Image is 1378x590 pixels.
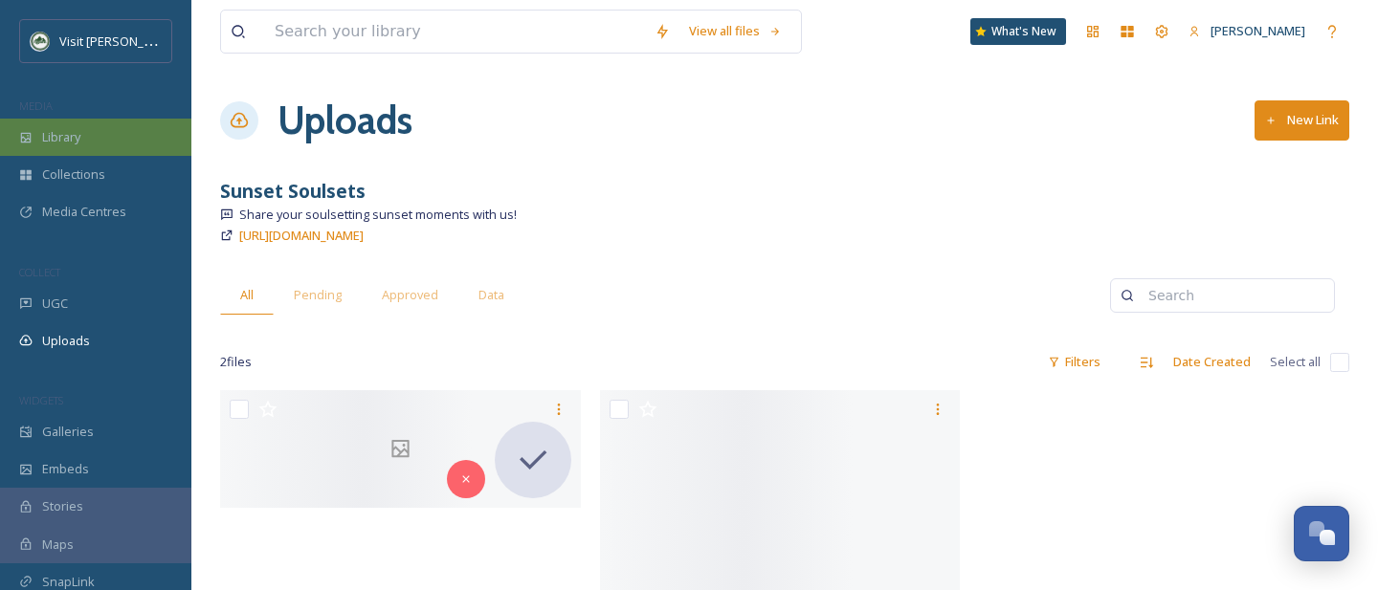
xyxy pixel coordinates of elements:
[278,92,412,149] a: Uploads
[239,206,517,224] span: Share your soulsetting sunset moments with us!
[478,286,504,304] span: Data
[220,178,366,204] strong: Sunset Soulsets
[1038,343,1110,381] div: Filters
[239,224,364,247] a: [URL][DOMAIN_NAME]
[1139,276,1324,315] input: Search
[42,460,89,478] span: Embeds
[31,32,50,51] img: Unknown.png
[1270,353,1321,371] span: Select all
[42,295,68,313] span: UGC
[294,286,342,304] span: Pending
[1164,343,1260,381] div: Date Created
[42,423,94,441] span: Galleries
[42,203,126,221] span: Media Centres
[19,393,63,407] span: WIDGETS
[382,286,438,304] span: Approved
[265,11,645,53] input: Search your library
[19,98,53,113] span: MEDIA
[240,286,254,304] span: All
[42,332,90,350] span: Uploads
[679,12,791,50] a: View all files
[1179,12,1315,50] a: [PERSON_NAME]
[239,227,364,244] span: [URL][DOMAIN_NAME]
[1255,100,1349,140] button: New Link
[42,497,83,515] span: Stories
[220,353,252,371] span: 2 file s
[42,128,80,146] span: Library
[42,165,105,184] span: Collections
[970,18,1066,45] a: What's New
[59,32,181,50] span: Visit [PERSON_NAME]
[19,265,60,279] span: COLLECT
[1211,22,1305,39] span: [PERSON_NAME]
[1294,506,1349,561] button: Open Chat
[42,535,74,554] span: Maps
